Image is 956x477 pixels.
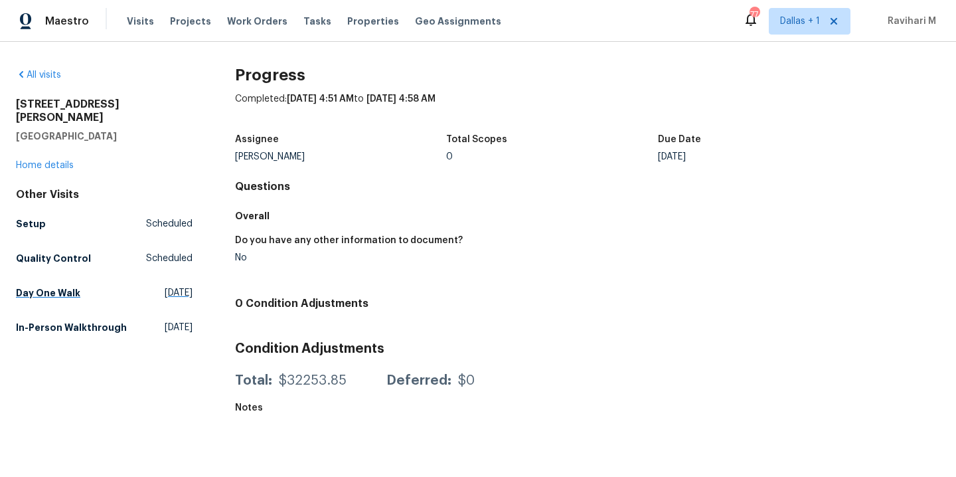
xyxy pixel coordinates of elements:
a: All visits [16,70,61,80]
span: Dallas + 1 [780,15,820,28]
span: Tasks [303,17,331,26]
div: Other Visits [16,188,193,201]
h5: Setup [16,217,46,231]
span: Maestro [45,15,89,28]
span: Scheduled [146,217,193,231]
h5: In-Person Walkthrough [16,321,127,334]
span: Work Orders [227,15,287,28]
h5: Assignee [235,135,279,144]
span: Geo Assignments [415,15,501,28]
div: 0 [446,152,658,161]
a: Quality ControlScheduled [16,246,193,270]
span: Properties [347,15,399,28]
span: [DATE] [165,321,193,334]
h5: Total Scopes [446,135,507,144]
a: In-Person Walkthrough[DATE] [16,316,193,339]
div: No [235,253,577,262]
span: [DATE] 4:51 AM [287,94,354,104]
span: Visits [127,15,154,28]
h5: Overall [235,209,940,223]
span: Projects [170,15,211,28]
h4: 0 Condition Adjustments [235,297,940,310]
h5: Do you have any other information to document? [235,236,463,245]
h5: [GEOGRAPHIC_DATA] [16,130,193,143]
h5: Quality Control [16,252,91,265]
h2: [STREET_ADDRESS][PERSON_NAME] [16,98,193,124]
div: Completed: to [235,92,940,127]
div: [PERSON_NAME] [235,152,447,161]
a: Home details [16,161,74,170]
div: Deferred: [386,374,451,387]
span: [DATE] 4:58 AM [366,94,436,104]
a: Day One Walk[DATE] [16,281,193,305]
div: Total: [235,374,272,387]
span: Ravihari M [882,15,936,28]
div: $32253.85 [279,374,347,387]
h5: Notes [235,403,263,413]
div: $0 [458,374,475,387]
span: Scheduled [146,252,193,265]
h4: Questions [235,180,940,193]
a: SetupScheduled [16,212,193,236]
div: [DATE] [658,152,870,161]
span: [DATE] [165,286,193,300]
h2: Progress [235,68,940,82]
h5: Day One Walk [16,286,80,300]
h5: Due Date [658,135,701,144]
h3: Condition Adjustments [235,342,940,355]
div: 77 [750,8,759,21]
